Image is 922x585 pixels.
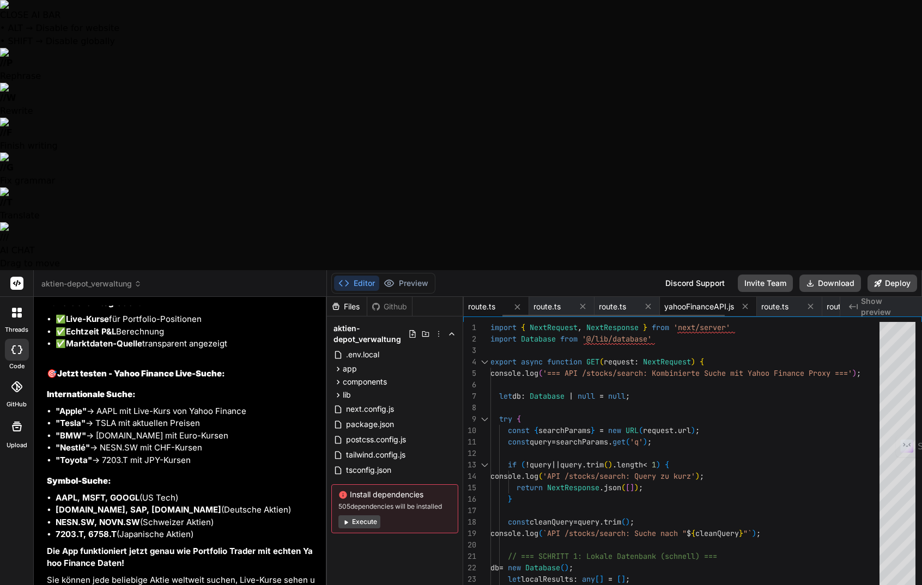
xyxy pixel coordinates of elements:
span: } [591,425,595,435]
div: 20 [463,539,476,551]
button: Execute [338,515,380,528]
span: tailwind.config.js [345,448,407,461]
li: (Japanische Aktien) [56,528,316,541]
label: code [9,362,25,371]
span: Database [525,563,560,572]
span: . [521,368,525,378]
span: async [521,357,543,367]
span: ; [630,517,634,527]
button: Preview [379,276,433,291]
li: → 7203.T mit JPY-Kursen [56,454,316,467]
span: URL [626,425,639,435]
span: route.ts [761,301,788,312]
span: package.json [345,418,395,431]
span: ( [538,368,543,378]
span: aktien-depot_verwaltung [333,323,408,345]
span: ; [626,574,630,584]
div: 2 [463,333,476,345]
span: { [534,425,538,435]
span: route.ts [533,301,561,312]
div: 7 [463,391,476,402]
span: . [674,425,678,435]
span: : [573,574,578,584]
span: function [547,357,582,367]
span: ) [634,483,639,492]
div: 10 [463,425,476,436]
li: ✅ Berechnung [56,326,316,338]
span: any [582,574,595,584]
span: import [490,322,517,332]
span: ) [643,437,647,447]
span: { [517,414,521,424]
span: NextResponse [547,483,599,492]
div: Discord Support [659,275,731,292]
span: ( [621,483,626,492]
span: from [560,334,578,344]
span: db [490,563,499,572]
div: 6 [463,379,476,391]
span: NextResponse [586,322,639,332]
strong: "Nestlé" [56,442,90,453]
div: 21 [463,551,476,562]
span: console [490,368,521,378]
span: [ [626,483,630,492]
li: → [DOMAIN_NAME] mit Euro-Kursen [56,430,316,442]
span: // === SCHRITT 1: Lokale Datenbank (schnell) === [508,551,717,561]
span: . [521,471,525,481]
span: . [599,517,604,527]
strong: Echtzeit P&L [66,326,116,337]
strong: "Tesla" [56,418,86,428]
span: Database [521,334,556,344]
span: 'next/server' [674,322,730,332]
span: searchParams [538,425,591,435]
span: url [678,425,691,435]
div: 8 [463,402,476,413]
span: request [643,425,674,435]
div: Github [367,301,412,312]
span: log [525,471,538,481]
span: 1 [652,460,656,470]
span: = [599,425,604,435]
span: ; [695,425,700,435]
strong: 4. Portfolio Integration: [47,297,142,308]
strong: NESN.SW, NOVN.SW [56,517,140,527]
span: new [508,563,521,572]
span: log [525,528,538,538]
span: searchParams [556,437,608,447]
strong: Die App funktioniert jetzt genau wie Portfolio Trader mit echten Yahoo Finance Daten! [47,546,313,569]
span: , [578,322,582,332]
strong: Jetzt testen - Yahoo Finance Live-Suche: [57,368,225,379]
li: → AAPL mit Live-Kurs von Yahoo Finance [56,405,316,418]
div: 5 [463,368,476,379]
span: GET [586,357,599,367]
span: ] [630,483,634,492]
span: trim [586,460,604,470]
span: | [569,391,573,401]
span: from [652,322,669,332]
span: "` [743,528,752,538]
span: null [608,391,626,401]
div: 3 [463,345,476,356]
span: { [521,322,525,332]
label: threads [5,325,28,334]
span: ( [521,460,525,470]
span: console [490,471,521,481]
span: } [739,528,743,538]
h2: 🎯 [47,368,316,380]
span: Database [530,391,565,401]
span: tsconfig.json [345,464,392,477]
span: ) [691,357,695,367]
span: 505 dependencies will be installed [338,502,451,511]
span: try [499,414,512,424]
strong: 7203.T, 6758.T [56,529,117,539]
div: 1 [463,322,476,333]
span: = [573,517,578,527]
span: = [599,391,604,401]
span: 'q' [630,437,643,447]
span: ) [626,517,630,527]
span: ) [852,368,857,378]
div: 4 [463,356,476,368]
div: 13 [463,459,476,471]
strong: "BMW" [56,430,86,441]
span: ) [656,460,660,470]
